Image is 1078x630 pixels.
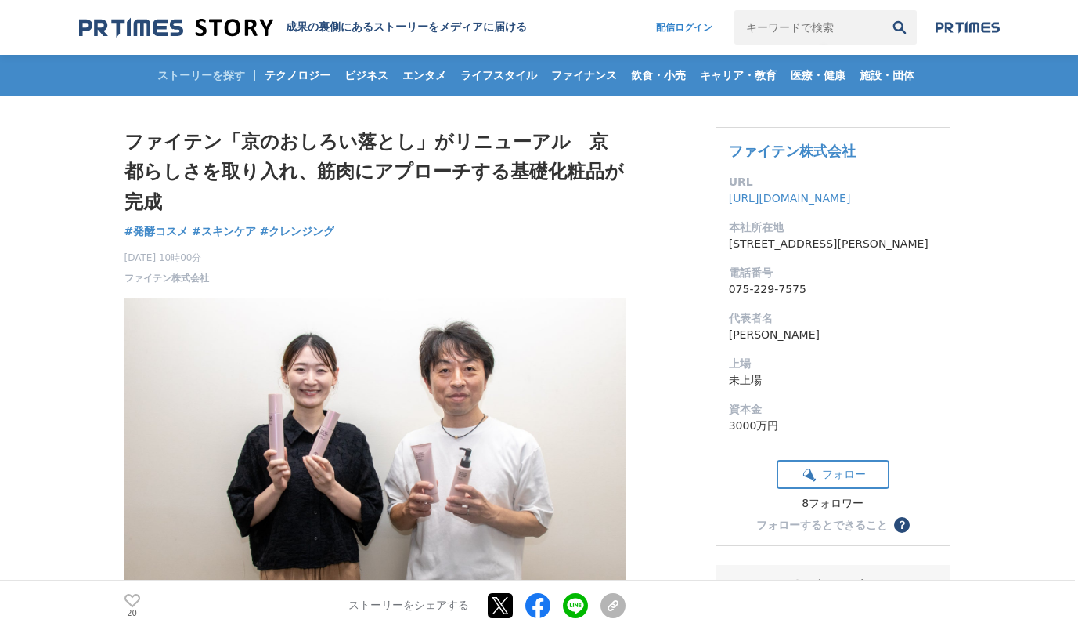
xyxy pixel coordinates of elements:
dd: 3000万円 [729,418,937,434]
span: #発酵コスメ [124,224,189,238]
dt: 資本金 [729,401,937,418]
dt: 代表者名 [729,310,937,327]
h1: ファイテン「京のおしろい落とし」がリニューアル 京都らしさを取り入れ、筋肉にアプローチする基礎化粧品が完成 [124,127,626,217]
dt: 本社所在地 [729,219,937,236]
a: #発酵コスメ [124,223,189,240]
a: 飲食・小売 [625,55,692,96]
a: キャリア・教育 [694,55,783,96]
span: [DATE] 10時00分 [124,251,209,265]
dt: URL [729,174,937,190]
span: ビジネス [338,68,395,82]
p: 20 [124,609,140,617]
a: 配信ログイン [640,10,728,45]
dd: 075-229-7575 [729,281,937,298]
button: ？ [894,517,910,533]
dd: [STREET_ADDRESS][PERSON_NAME] [729,236,937,252]
span: ファイナンス [545,68,623,82]
a: ファイテン株式会社 [729,143,856,159]
span: #スキンケア [192,224,256,238]
dd: 未上場 [729,372,937,389]
span: キャリア・教育 [694,68,783,82]
a: 施設・団体 [853,55,921,96]
span: #クレンジング [260,224,335,238]
a: ライフスタイル [454,55,543,96]
a: ビジネス [338,55,395,96]
div: 8フォロワー [777,497,889,511]
button: 検索 [882,10,917,45]
button: フォロー [777,460,889,489]
h2: 成果の裏側にあるストーリーをメディアに届ける [286,20,527,34]
a: 成果の裏側にあるストーリーをメディアに届ける 成果の裏側にあるストーリーをメディアに届ける [79,17,527,38]
img: prtimes [936,21,1000,34]
a: テクノロジー [258,55,337,96]
span: 医療・健康 [784,68,852,82]
span: 飲食・小売 [625,68,692,82]
dt: 上場 [729,356,937,372]
a: 医療・健康 [784,55,852,96]
p: ストーリーをシェアする [348,599,469,613]
a: #スキンケア [192,223,256,240]
a: ファイナンス [545,55,623,96]
span: ライフスタイル [454,68,543,82]
div: フォローするとできること [756,520,888,530]
img: 成果の裏側にあるストーリーをメディアに届ける [79,17,273,38]
dd: [PERSON_NAME] [729,327,937,343]
a: [URL][DOMAIN_NAME] [729,192,851,205]
a: エンタメ [396,55,452,96]
a: #クレンジング [260,223,335,240]
div: メディア問い合わせ先 [728,577,938,596]
input: キーワードで検索 [734,10,882,45]
span: ？ [896,520,907,530]
span: エンタメ [396,68,452,82]
span: 施設・団体 [853,68,921,82]
dt: 電話番号 [729,265,937,281]
span: テクノロジー [258,68,337,82]
a: ファイテン株式会社 [124,271,209,285]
